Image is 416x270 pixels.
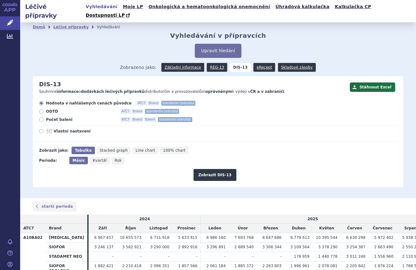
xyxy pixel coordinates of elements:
span: 2 889 540 [234,245,254,249]
span: 3 582 921 [122,245,142,249]
a: Dostupnosti LP [84,11,133,20]
span: Zobrazeno jako: [120,63,157,72]
span: 10 655 573 [120,235,142,240]
th: STADAMET NEO [46,252,87,261]
button: Upravit hledání [195,44,241,58]
h2: DIS-13 [39,81,61,88]
span: 1 556 960 [374,254,393,259]
span: 6 630 298 [346,235,366,240]
span: 100% chart [163,148,185,153]
span: 1 882 421 [94,264,113,268]
span: Brand [131,109,143,114]
a: Úhradová kalkulačka [274,3,332,11]
td: Leden [201,224,229,233]
td: Březen [257,224,285,233]
strong: oprávněným [205,89,232,94]
span: 7 693 768 [234,235,254,240]
a: Léčivé přípravky [53,25,89,29]
span: Stacked graph [100,148,128,153]
span: 3 290 000 [150,245,170,249]
a: Moje LP [121,3,145,11]
td: Prosinec [173,224,201,233]
td: Červen [341,224,369,233]
span: Brand [131,117,143,122]
span: 3 296 891 [206,245,226,249]
span: ATC7 [120,109,131,114]
span: 178 959 [294,254,310,259]
a: Domů [33,25,45,29]
strong: informace [57,89,79,94]
li: Vyhledávání [97,22,128,32]
a: starší perioda [33,201,77,211]
td: Červenec [369,224,397,233]
span: 2 892 916 [178,245,197,249]
span: 1 440 778 [318,254,338,259]
span: ODTD [46,109,115,114]
span: ATC7 [136,101,147,106]
h2: Léčivé přípravky [20,2,84,20]
span: Měsíc [72,158,85,163]
div: Zobrazit jako: [39,147,68,154]
span: Vlastní nastavení [54,129,123,134]
span: 6 779 613 [290,235,309,240]
th: [MEDICAL_DATA] [46,233,87,243]
td: Únor [229,224,257,233]
span: 10 395 544 [316,235,338,240]
span: 6 986 160 [206,235,226,240]
h2: Vyhledávání v přípravcích [170,32,266,39]
span: 1 876 224 [374,264,393,268]
strong: ČR a v zahraničí [250,89,284,94]
a: Onkologická a hematoonkologická onemocnění [147,3,272,11]
td: Duben [285,224,313,233]
a: REG-13 [207,63,227,72]
span: 3 011 248 [346,254,366,259]
td: Září [89,224,117,233]
p: Souhrnné o distributorům a provozovatelům k výdeji v . [39,89,347,94]
span: - [252,254,253,259]
strong: DIS-13 [230,63,251,72]
span: 6 967 457 [94,235,113,240]
span: 2 205 842 [346,264,366,268]
span: Počet balení [46,117,115,122]
span: Brand [49,226,61,230]
span: 2 078 081 [318,264,338,268]
span: Hodnota v nahlášených cenách původce [46,101,131,106]
button: Stáhnout Excel [350,82,395,92]
a: eRecept [253,63,275,72]
span: Rok [115,158,122,163]
span: 2 663 496 [374,245,393,249]
span: 1 885 372 [234,264,254,268]
span: 1 857 566 [178,264,197,268]
span: - [140,254,142,259]
span: standardní jednotka [145,109,179,114]
td: Květen [313,224,341,233]
td: 2024 [89,215,200,224]
span: 2 061 184 [206,264,226,268]
span: 3 246 137 [94,245,113,249]
span: Line chart [136,148,155,153]
a: Vyhledávání [84,3,119,11]
span: 5 633 915 [178,235,197,240]
span: 3 306 344 [262,245,281,249]
span: 1 996 961 [290,264,309,268]
button: Zobrazit DIS-13 [194,169,236,181]
span: 3 254 387 [346,245,366,249]
span: 2 210 418 [122,264,142,268]
span: Brand [147,101,159,106]
span: - [196,254,197,259]
span: 8 647 686 [262,235,281,240]
span: - [112,254,113,259]
span: 2 096 351 [150,264,170,268]
span: 6 711 918 [150,235,170,240]
a: Základní informace [161,63,204,72]
a: Skladové zásoby [278,63,316,72]
div: Perioda: [39,157,66,164]
a: Kalkulačka CP [333,3,373,11]
span: 5 972 402 [374,235,393,240]
span: Kvartál [93,158,107,163]
span: Tabulka [75,148,91,153]
span: - [280,254,281,259]
span: - [168,254,169,259]
td: Říjen [117,224,145,233]
span: standardní jednotka [158,117,192,122]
